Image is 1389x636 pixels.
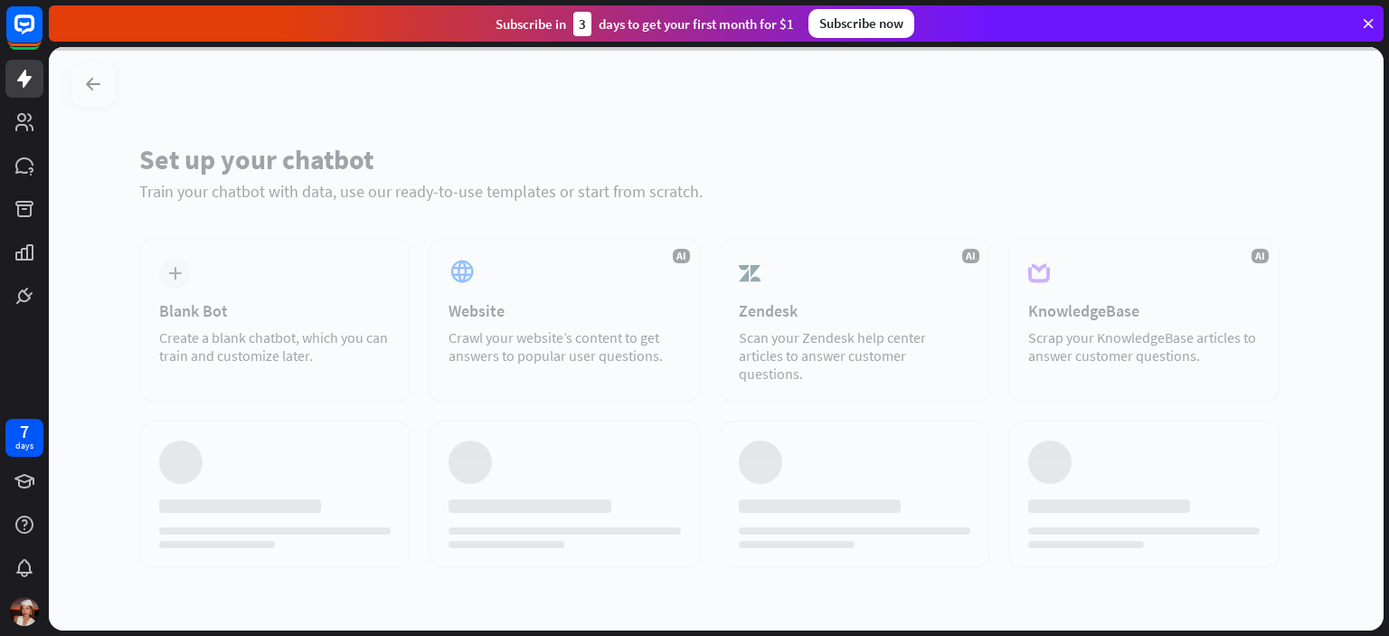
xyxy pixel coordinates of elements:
[496,12,794,36] div: Subscribe in days to get your first month for $1
[808,9,914,38] div: Subscribe now
[573,12,591,36] div: 3
[20,423,29,440] div: 7
[5,419,43,457] a: 7 days
[15,440,33,452] div: days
